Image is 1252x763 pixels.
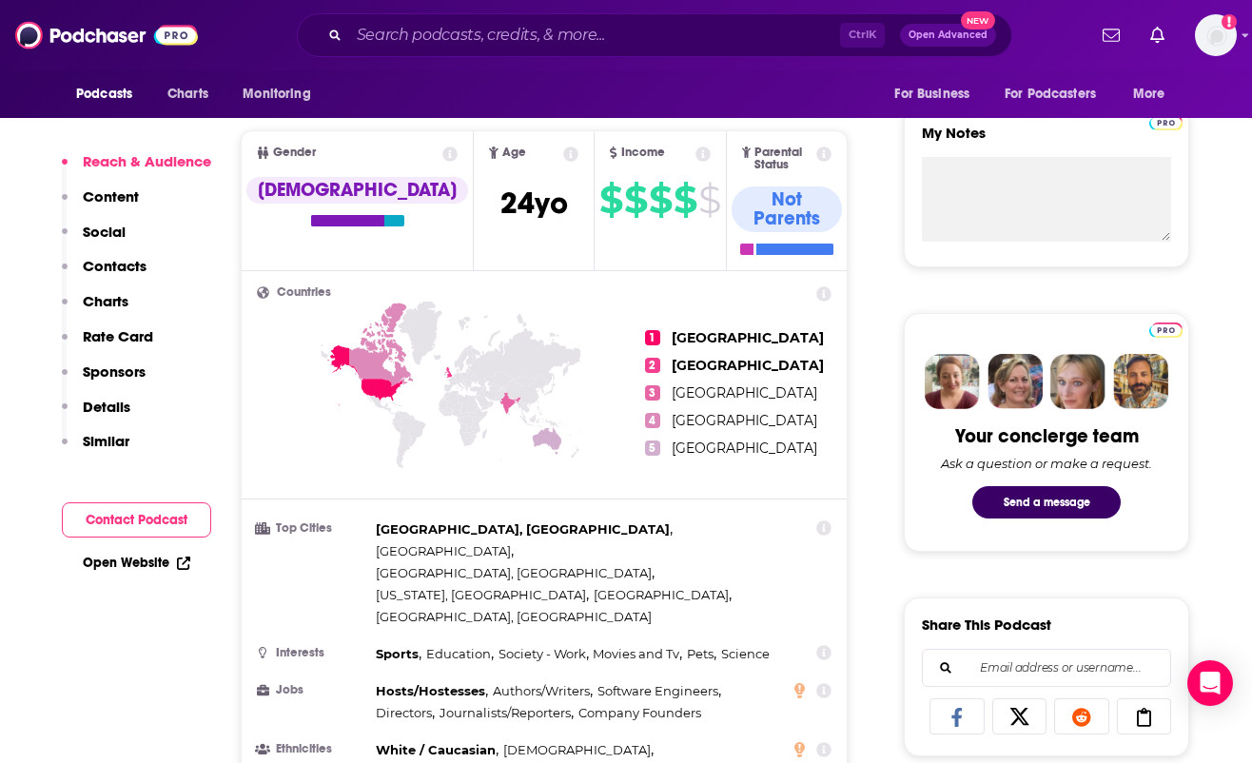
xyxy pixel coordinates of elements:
span: , [376,540,514,562]
div: Ask a question or make a request. [941,456,1152,471]
button: Show profile menu [1195,14,1237,56]
span: New [961,11,995,29]
span: Parental Status [754,147,812,171]
span: , [376,680,488,702]
span: Income [621,147,665,159]
a: Pro website [1149,112,1183,130]
span: Software Engineers [597,683,718,698]
span: [DEMOGRAPHIC_DATA] [503,742,651,757]
img: Barbara Profile [988,354,1043,409]
span: Pets [687,646,714,661]
img: Jules Profile [1050,354,1105,409]
span: [GEOGRAPHIC_DATA] [594,587,729,602]
span: Sports [376,646,419,661]
span: [GEOGRAPHIC_DATA], [GEOGRAPHIC_DATA] [376,609,652,624]
span: Ctrl K [840,23,885,48]
img: Podchaser Pro [1149,323,1183,338]
div: [DEMOGRAPHIC_DATA] [246,177,468,204]
p: Social [83,223,126,241]
span: White / Caucasian [376,742,496,757]
span: [GEOGRAPHIC_DATA] [672,440,817,457]
p: Reach & Audience [83,152,211,170]
button: open menu [1120,76,1189,112]
button: Open AdvancedNew [900,24,996,47]
input: Email address or username... [938,650,1155,686]
button: Details [62,398,130,433]
div: Search podcasts, credits, & more... [297,13,1012,57]
a: Share on Reddit [1054,698,1109,734]
p: Charts [83,292,128,310]
span: $ [599,185,622,215]
span: , [594,584,732,606]
button: Rate Card [62,327,153,362]
div: Not Parents [732,186,842,232]
span: Countries [277,286,331,299]
span: , [426,643,494,665]
h3: Top Cities [257,522,368,535]
a: Share on X/Twitter [992,698,1047,734]
p: Similar [83,432,129,450]
a: Show notifications dropdown [1095,19,1127,51]
span: $ [674,185,696,215]
img: Podchaser - Follow, Share and Rate Podcasts [15,17,198,53]
span: 1 [645,330,660,345]
span: Science [721,646,770,661]
button: open menu [63,76,157,112]
img: Jon Profile [1113,354,1168,409]
span: , [376,518,673,540]
span: Journalists/Reporters [440,705,571,720]
button: Charts [62,292,128,327]
span: Charts [167,81,208,108]
span: , [376,643,421,665]
a: Show notifications dropdown [1143,19,1172,51]
span: 4 [645,413,660,428]
a: Open Website [83,555,190,571]
img: Sydney Profile [925,354,980,409]
p: Content [83,187,139,205]
h3: Share This Podcast [922,616,1051,634]
span: [US_STATE], [GEOGRAPHIC_DATA] [376,587,586,602]
span: Open Advanced [909,30,988,40]
label: My Notes [922,124,1171,157]
span: Hosts/Hostesses [376,683,485,698]
span: [GEOGRAPHIC_DATA], [GEOGRAPHIC_DATA] [376,521,670,537]
span: [GEOGRAPHIC_DATA] [672,357,824,374]
button: Sponsors [62,362,146,398]
span: $ [698,185,720,215]
span: Age [502,147,526,159]
span: Society - Work [499,646,586,661]
span: 2 [645,358,660,373]
span: For Podcasters [1005,81,1096,108]
div: Open Intercom Messenger [1187,660,1233,706]
span: More [1133,81,1165,108]
span: Education [426,646,491,661]
span: 5 [645,440,660,456]
span: $ [624,185,647,215]
button: Send a message [972,486,1121,518]
button: open menu [992,76,1124,112]
button: Contacts [62,257,147,292]
p: Details [83,398,130,416]
h3: Interests [257,647,368,659]
span: Logged in as vjacobi [1195,14,1237,56]
span: [GEOGRAPHIC_DATA] [672,329,824,346]
span: $ [649,185,672,215]
p: Rate Card [83,327,153,345]
img: User Profile [1195,14,1237,56]
span: [GEOGRAPHIC_DATA] [672,412,817,429]
span: , [376,584,589,606]
span: Podcasts [76,81,132,108]
img: Podchaser Pro [1149,115,1183,130]
button: Similar [62,432,129,467]
span: 3 [645,385,660,401]
span: , [597,680,721,702]
div: Search followers [922,649,1171,687]
span: [GEOGRAPHIC_DATA] [672,384,817,401]
input: Search podcasts, credits, & more... [349,20,840,50]
span: , [687,643,716,665]
button: Reach & Audience [62,152,211,187]
p: Sponsors [83,362,146,381]
p: Contacts [83,257,147,275]
a: Pro website [1149,320,1183,338]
